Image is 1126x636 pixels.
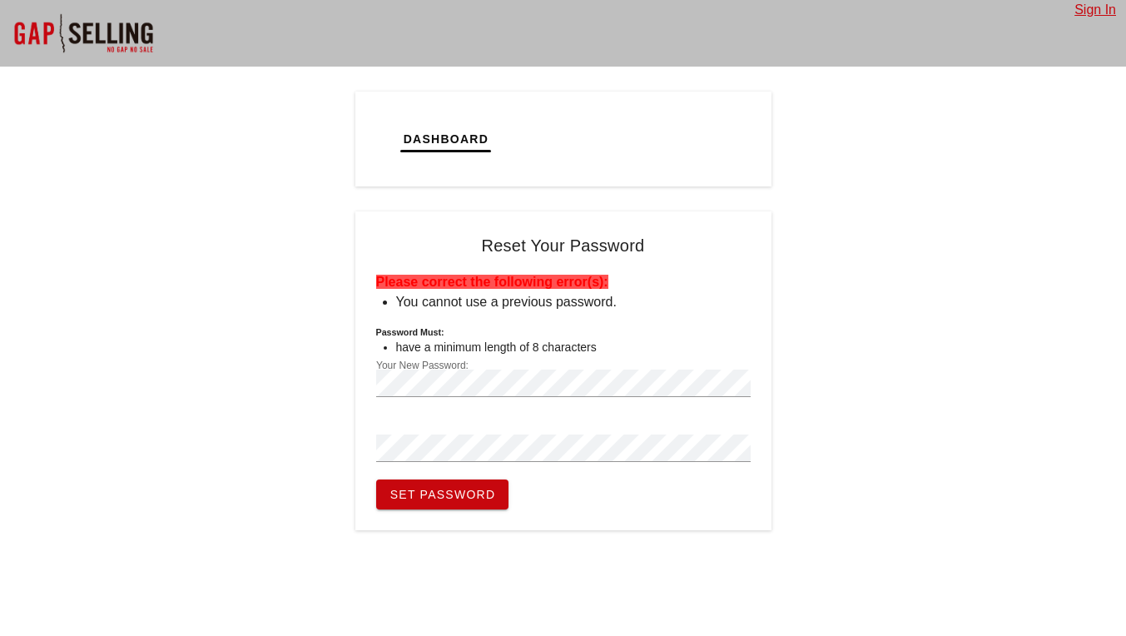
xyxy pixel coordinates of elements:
h6: Password must: [376,325,751,339]
button: Set Password [376,479,509,509]
b: Please correct the following error(s): [376,275,608,289]
span: Tasks [702,132,747,146]
span: Dashboard [403,132,489,146]
label: Your New Password: [376,360,469,372]
button: Calendar [587,112,688,166]
span: Set Password [389,488,496,501]
h4: Reset Your Password [376,232,751,259]
button: Dashboard [389,112,503,166]
button: Tasks [688,112,760,166]
img: logo.png [384,121,398,154]
a: Sign In [1074,2,1116,17]
button: Tickets [502,112,587,166]
li: You cannot use a previous password. [396,292,751,312]
span: Tickets [515,132,573,146]
span: Calendar [600,132,675,146]
li: have a minimum length of 8 characters [396,339,751,356]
